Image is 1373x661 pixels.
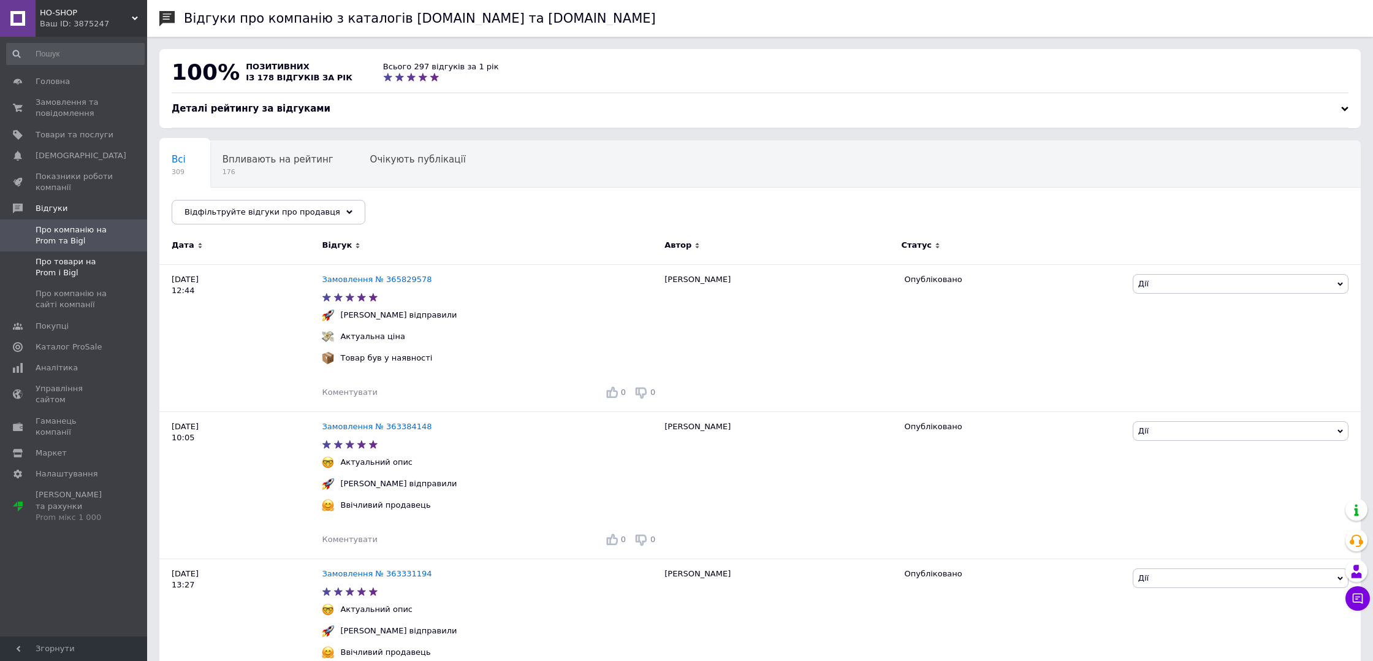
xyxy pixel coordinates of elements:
div: Актуальний опис [337,604,416,615]
span: 309 [172,167,186,177]
span: Опубліковані без комен... [172,201,296,212]
span: [PERSON_NAME] та рахунки [36,489,113,523]
span: Всі [172,154,186,165]
span: із 178 відгуків за рік [246,73,352,82]
span: 176 [222,167,333,177]
a: Замовлення № 365829578 [322,275,432,284]
div: Ввічливий продавець [337,647,433,658]
span: позитивних [246,62,310,71]
div: Prom мікс 1 000 [36,512,113,523]
span: 100% [172,59,240,85]
span: Дії [1138,279,1149,288]
div: Ваш ID: 3875247 [40,18,147,29]
span: 0 [621,388,626,397]
div: Коментувати [322,387,377,398]
div: [PERSON_NAME] [658,264,898,411]
div: [DATE] 12:44 [159,264,322,411]
div: Деталі рейтингу за відгуками [172,102,1348,115]
div: Коментувати [322,534,377,545]
span: Показники роботи компанії [36,171,113,193]
span: Відгуки [36,203,67,214]
span: Головна [36,76,70,87]
span: Товари та послуги [36,129,113,140]
div: [PERSON_NAME] відправили [337,310,460,321]
img: :money_with_wings: [322,330,334,343]
div: [PERSON_NAME] відправили [337,478,460,489]
div: Опубліковано [905,421,1124,432]
div: Актуальна ціна [337,331,408,342]
span: 0 [650,388,655,397]
div: [DATE] 10:05 [159,411,322,559]
span: Маркет [36,448,67,459]
img: :rocket: [322,309,334,321]
input: Пошук [6,43,145,65]
span: Налаштування [36,468,98,480]
div: [PERSON_NAME] [658,411,898,559]
span: 0 [621,535,626,544]
span: Про компанію на Prom та Bigl [36,224,113,246]
span: Дата [172,240,194,251]
span: Автор [664,240,691,251]
span: Очікують публікації [370,154,466,165]
a: Замовлення № 363331194 [322,569,432,578]
span: Про компанію на сайті компанії [36,288,113,310]
span: 0 [650,535,655,544]
span: Про товари на Prom і Bigl [36,256,113,278]
img: :hugging_face: [322,646,334,659]
div: Опубліковано [905,568,1124,579]
span: Статус [902,240,932,251]
span: Покупці [36,321,69,332]
div: Товар був у наявності [337,353,435,364]
img: :nerd_face: [322,603,334,616]
span: Дії [1138,573,1149,583]
span: Відфільтруйте відгуки про продавця [184,207,340,216]
h1: Відгуки про компанію з каталогів [DOMAIN_NAME] та [DOMAIN_NAME] [184,11,656,26]
span: Гаманець компанії [36,416,113,438]
span: Коментувати [322,535,377,544]
span: Коментувати [322,388,377,397]
img: :package: [322,352,334,364]
span: Деталі рейтингу за відгуками [172,103,330,114]
div: Актуальний опис [337,457,416,468]
span: Управління сайтом [36,383,113,405]
img: :rocket: [322,478,334,490]
img: :hugging_face: [322,499,334,511]
span: Каталог ProSale [36,342,102,353]
div: Опубліковані без коментаря [159,188,321,234]
span: HO-SHOP [40,7,132,18]
div: [PERSON_NAME] відправили [337,625,460,636]
button: Чат з покупцем [1345,586,1370,611]
div: Всього 297 відгуків за 1 рік [383,61,499,72]
span: [DEMOGRAPHIC_DATA] [36,150,126,161]
span: Впливають на рейтинг [222,154,333,165]
div: Опубліковано [905,274,1124,285]
span: Дії [1138,426,1149,435]
span: Замовлення та повідомлення [36,97,113,119]
div: Ввічливий продавець [337,500,433,511]
img: :rocket: [322,625,334,637]
img: :nerd_face: [322,456,334,468]
a: Замовлення № 363384148 [322,422,432,431]
span: Відгук [322,240,352,251]
span: Аналітика [36,362,78,373]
